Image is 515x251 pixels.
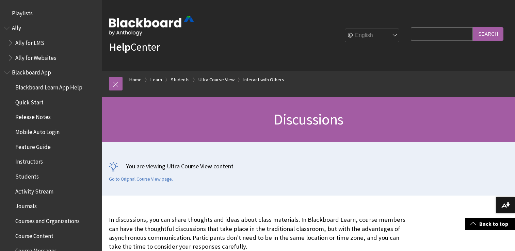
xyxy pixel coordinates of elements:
p: You are viewing Ultra Course View content [109,162,508,170]
span: Courses and Organizations [15,215,80,224]
span: Mobile Auto Login [15,126,60,135]
span: Students [15,171,39,180]
a: Learn [150,76,162,84]
span: Playlists [12,7,33,17]
span: Ally [12,22,21,32]
span: Blackboard App [12,67,51,76]
img: Blackboard by Anthology [109,16,194,36]
input: Search [473,27,503,40]
span: Journals [15,201,37,210]
a: Go to Original Course View page. [109,176,173,182]
a: Home [129,76,142,84]
span: Quick Start [15,97,44,106]
select: Site Language Selector [345,29,400,43]
nav: Book outline for Anthology Ally Help [4,22,98,64]
span: Release Notes [15,112,51,121]
a: Ultra Course View [198,76,235,84]
a: Students [171,76,190,84]
span: Ally for Websites [15,52,56,61]
span: Course Content [15,230,53,239]
strong: Help [109,40,130,54]
a: Interact with Others [243,76,284,84]
a: HelpCenter [109,40,160,54]
span: Ally for LMS [15,37,44,46]
span: Activity Stream [15,186,53,195]
span: Blackboard Learn App Help [15,82,82,91]
span: Discussions [274,110,343,129]
span: Feature Guide [15,141,51,150]
a: Back to top [465,218,515,230]
p: In discussions, you can share thoughts and ideas about class materials. In Blackboard Learn, cour... [109,215,407,251]
span: Instructors [15,156,43,165]
nav: Book outline for Playlists [4,7,98,19]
